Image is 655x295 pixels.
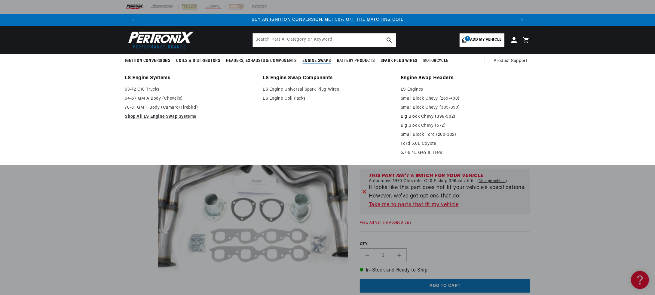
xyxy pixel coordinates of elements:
a: Small Block Ford (260-302) [401,131,530,138]
button: Add to cart [360,279,530,293]
media-gallery: Gallery Viewer [125,91,348,284]
p: It looks like this part does not fit your vehicle's specifications. However, we've got options th... [369,184,528,201]
span: Coils & Distributors [176,58,220,64]
a: 70-81 GM F Body (Camaro/Firebird) [125,104,255,111]
a: Big Block Chevy (572) [401,122,530,129]
slideshow-component: Translation missing: en.sections.announcements.announcement_bar [110,14,545,26]
summary: Coils & Distributors [173,54,223,68]
input: Search Part #, Category or Keyword [253,33,396,47]
span: Automotive 1970 Chevrolet C20 Pickup 396cid / 6.5L [369,179,476,184]
a: LS Engines [401,86,530,93]
a: LS Engine Systems [125,74,255,82]
a: Small Block Chevy (305-350) [401,104,530,111]
summary: Ignition Conversions [125,54,173,68]
a: View All Vehicle Applications [360,221,411,225]
a: Take me to parts that fit my vehicle [369,201,528,210]
div: This part isn't a match for your vehicle [369,173,528,178]
span: Battery Products [337,58,375,64]
span: Engine Swaps [303,58,331,64]
summary: Motorcycle [420,54,451,68]
div: 1 of 3 [139,17,516,23]
span: Headers, Exhausts & Components [226,58,297,64]
summary: Engine Swaps [300,54,334,68]
a: Shop All LS Engine Swap Systems [125,113,255,120]
a: LS Engine Coil Packs [263,95,392,102]
a: BUY AN IGNITION CONVERSION, GET 50% OFF THE MATCHING COIL [252,17,403,22]
a: Small Block Chevy (265-400) [401,95,530,102]
button: search button [383,33,396,47]
span: Motorcycle [423,58,448,64]
a: 63-72 C10 Trucks [125,86,255,93]
button: Translation missing: en.sections.announcements.previous_announcement [127,14,139,26]
img: Pertronix [125,29,194,50]
a: Engine Swap Headers [401,74,530,82]
div: Announcement [139,17,516,23]
span: Product Support [494,58,527,64]
summary: Battery Products [334,54,378,68]
summary: Spark Plug Wires [378,54,420,68]
label: QTY [360,242,530,247]
p: In-Stock and Ready to Ship [360,267,530,275]
span: 1 [465,36,470,41]
button: Translation missing: en.sections.announcements.next_announcement [516,14,528,26]
a: 64-67 GM A Body (Chevelle) [125,95,255,102]
summary: Headers, Exhausts & Components [223,54,300,68]
a: 5.7-6.4L Gen III Hemi [401,149,530,157]
a: 1Add my vehicle [460,33,504,47]
a: Change vehicle [477,179,507,184]
span: Spark Plug Wires [381,58,417,64]
a: LS Engine Swap Components [263,74,392,82]
a: LS Engine Universal Spark Plug Wires [263,86,392,93]
span: Add my vehicle [470,37,501,43]
summary: Product Support [494,54,530,68]
span: Ignition Conversions [125,58,170,64]
a: Ford 5.0L Coyote [401,140,530,147]
a: Big Block Chevy (396-502) [401,113,530,120]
